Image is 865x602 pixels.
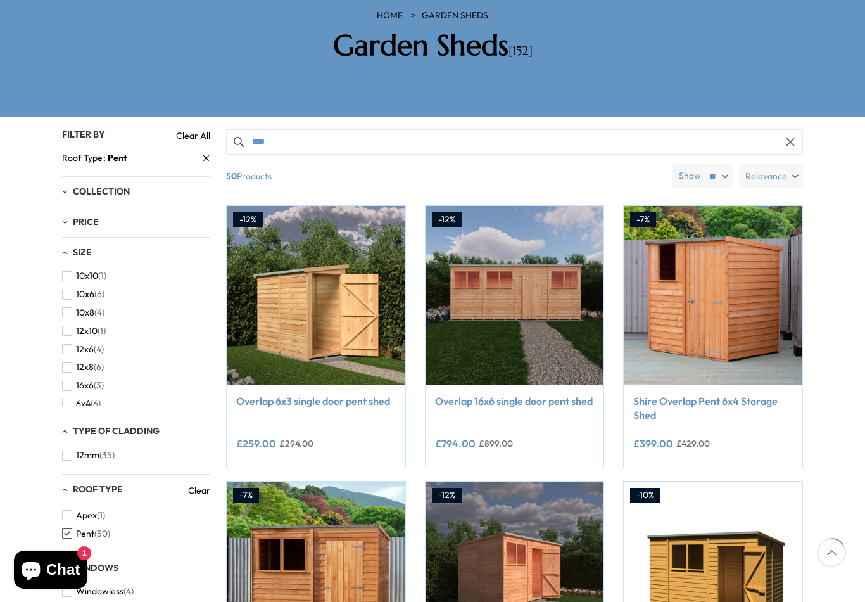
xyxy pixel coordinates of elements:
button: Pent [62,525,110,543]
input: Search products [226,129,803,155]
button: 12x6 [62,340,104,359]
button: 6x4 [62,395,101,413]
img: Shire Overlap Pent 6x4 Storage Shed - Best Shed [624,206,802,385]
span: 10x8 [76,307,94,318]
del: £899.00 [479,439,513,448]
ins: £399.00 [633,439,673,449]
button: 12x8 [62,358,104,376]
button: 10x6 [62,285,104,304]
span: Type of Cladding [73,425,160,437]
span: Price [73,216,99,227]
div: -12% [432,488,462,503]
span: Collection [73,186,130,197]
a: Overlap 16x6 single door pent shed [435,394,595,408]
span: Roof Type [62,151,108,165]
span: (4) [94,307,104,318]
del: £429.00 [676,439,710,448]
ins: £794.00 [435,439,476,449]
span: (4) [94,344,104,355]
div: -7% [630,212,656,227]
span: Apex [76,510,97,521]
del: £294.00 [279,439,313,448]
span: (4) [123,586,134,597]
button: 10x8 [62,304,104,322]
a: Clear All [176,129,210,142]
span: (35) [99,450,115,461]
span: 10x6 [76,289,94,300]
a: Garden Sheds [422,10,488,22]
span: (6) [94,289,104,300]
span: Roof Type [73,484,123,495]
button: 16x6 [62,376,104,395]
span: 12x8 [76,362,94,373]
span: (1) [98,271,106,281]
inbox-online-store-chat: Shopify online store chat [10,551,91,592]
button: 12x10 [62,322,106,340]
span: Filter By [62,129,105,140]
span: 6x4 [76,399,91,409]
button: Windowless [62,582,134,601]
span: (1) [98,326,106,336]
div: -12% [432,212,462,227]
span: 10x10 [76,271,98,281]
span: Windows [73,562,118,573]
button: 10x10 [62,267,106,285]
div: -12% [233,212,263,227]
span: (6) [94,362,104,373]
span: 12x10 [76,326,98,336]
span: Relevance [745,164,787,188]
span: (1) [97,510,105,521]
div: -10% [630,488,660,503]
span: (50) [94,528,110,539]
label: Show [679,170,701,183]
span: Pent [76,528,94,539]
span: Products [221,164,667,188]
b: 50 [226,164,237,188]
span: 12mm [76,450,99,461]
span: 16x6 [76,380,94,391]
span: Pent [108,152,127,163]
a: HOME [377,10,403,22]
a: Shire Overlap Pent 6x4 Storage Shed [633,394,793,423]
a: Clear [188,484,210,497]
span: Windowless [76,586,123,597]
a: Overlap 6x3 single door pent shed [236,394,396,408]
button: Apex [62,506,105,525]
div: -7% [233,488,259,503]
h2: Garden Sheds [252,29,613,63]
span: 12x6 [76,344,94,355]
span: [152] [508,43,533,59]
label: Relevance [739,164,803,188]
span: (3) [94,380,104,391]
span: Size [73,247,92,258]
ins: £259.00 [236,439,276,449]
span: (6) [91,399,101,409]
button: 12mm [62,446,115,464]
